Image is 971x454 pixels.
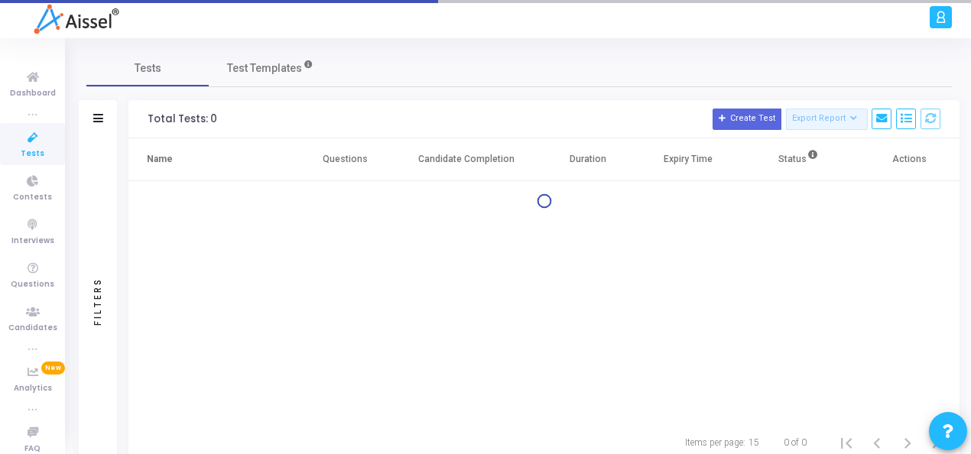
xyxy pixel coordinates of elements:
[396,138,538,181] th: Candidate Completion
[685,436,745,449] div: Items per page:
[135,60,161,76] span: Tests
[14,382,52,395] span: Analytics
[10,87,56,100] span: Dashboard
[295,138,395,181] th: Questions
[41,362,65,375] span: New
[128,138,295,181] th: Name
[34,4,119,34] img: logo
[91,217,105,385] div: Filters
[713,109,781,130] button: Create Test
[749,436,759,449] div: 15
[739,138,859,181] th: Status
[13,191,52,204] span: Contests
[859,138,960,181] th: Actions
[537,138,638,181] th: Duration
[11,278,54,291] span: Questions
[784,436,807,449] div: 0 of 0
[11,235,54,248] span: Interviews
[638,138,738,181] th: Expiry Time
[8,322,57,335] span: Candidates
[227,60,302,76] span: Test Templates
[786,109,868,130] button: Export Report
[148,113,217,125] div: Total Tests: 0
[21,148,44,161] span: Tests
